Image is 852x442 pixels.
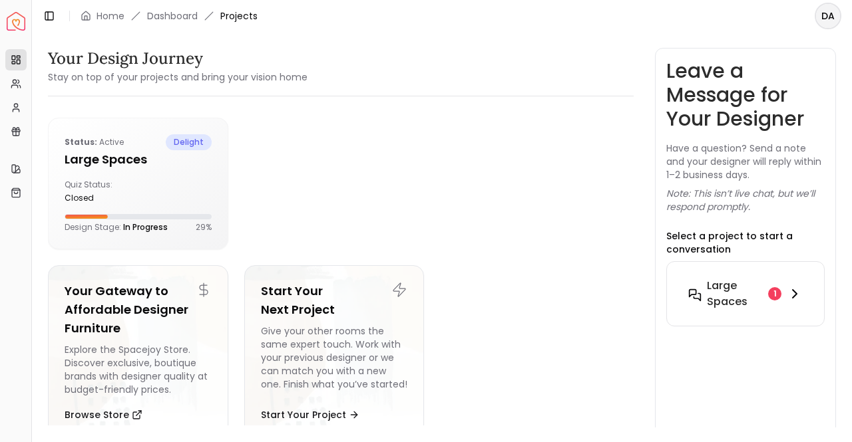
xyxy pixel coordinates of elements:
[707,278,763,310] h6: Large Spaces
[815,3,841,29] button: DA
[196,222,212,233] p: 29 %
[666,59,825,131] h3: Leave a Message for Your Designer
[166,134,212,150] span: delight
[768,287,781,300] div: 1
[65,401,142,428] button: Browse Store
[816,4,840,28] span: DA
[81,9,258,23] nav: breadcrumb
[65,134,124,150] p: active
[97,9,124,23] a: Home
[666,142,825,181] p: Have a question? Send a note and your designer will reply within 1–2 business days.
[123,221,168,233] span: In Progress
[48,70,308,84] small: Stay on top of your projects and bring your vision home
[7,12,25,31] img: Spacejoy Logo
[147,9,198,23] a: Dashboard
[48,48,308,69] h3: Your Design Journey
[666,187,825,213] p: Note: This isn’t live chat, but we’ll respond promptly.
[65,150,212,169] h5: Large Spaces
[220,9,258,23] span: Projects
[65,222,168,233] p: Design Stage:
[666,229,825,256] p: Select a project to start a conversation
[261,401,359,428] button: Start Your Project
[261,282,408,319] h5: Start Your Next Project
[65,179,132,203] div: Quiz Status:
[261,324,408,396] div: Give your other rooms the same expert touch. Work with your previous designer or we can match you...
[7,12,25,31] a: Spacejoy
[65,282,212,338] h5: Your Gateway to Affordable Designer Furniture
[65,136,97,148] b: Status:
[65,193,132,203] div: closed
[65,343,212,396] div: Explore the Spacejoy Store. Discover exclusive, boutique brands with designer quality at budget-f...
[678,273,813,315] button: Large Spaces1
